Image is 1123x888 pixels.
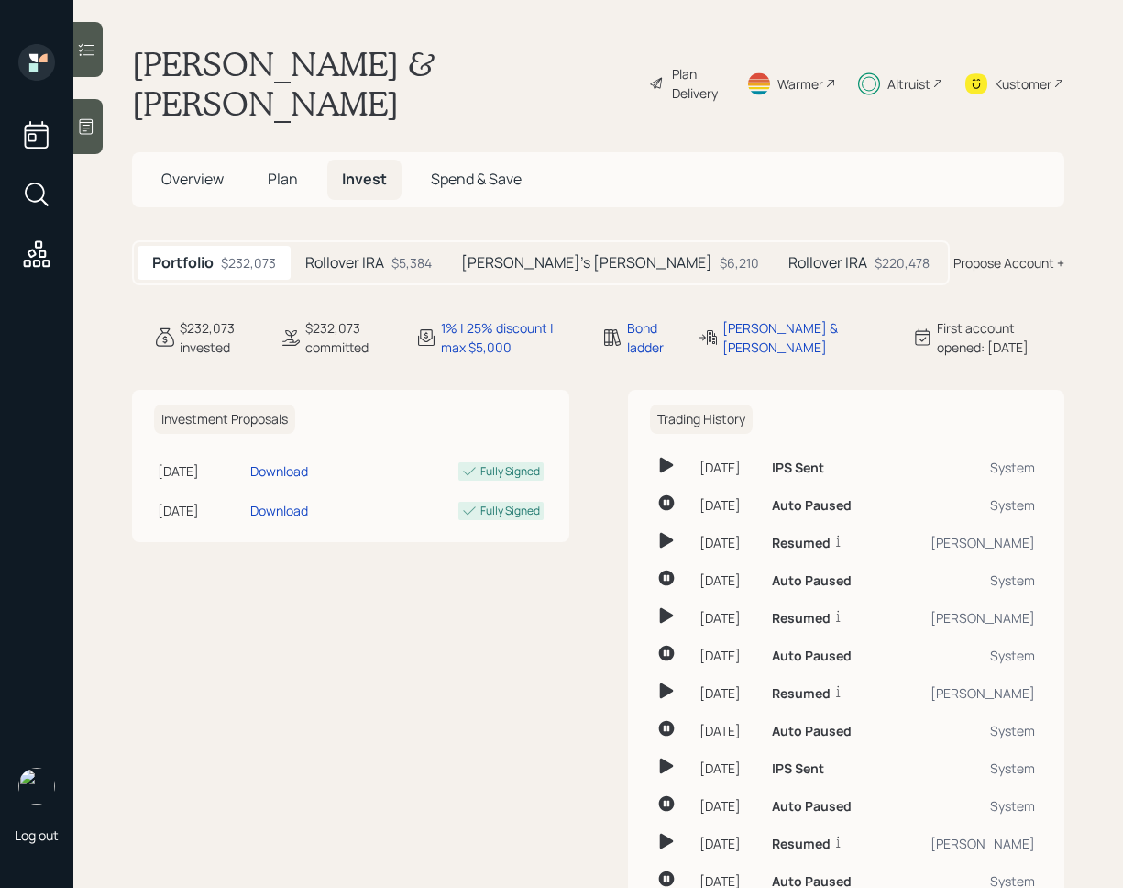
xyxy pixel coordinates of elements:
h6: Resumed [772,837,831,852]
div: [DATE] [158,501,243,520]
div: System [895,759,1035,778]
h6: Auto Paused [772,799,852,815]
div: [DATE] [699,571,757,590]
div: Log out [15,827,59,844]
div: [DATE] [699,721,757,740]
h1: [PERSON_NAME] & [PERSON_NAME] [132,44,634,123]
div: [PERSON_NAME] & [PERSON_NAME] [722,318,889,357]
div: $232,073 invested [180,318,258,357]
span: Spend & Save [431,169,522,189]
h6: Auto Paused [772,498,852,514]
div: Fully Signed [480,463,540,480]
h6: Investment Proposals [154,405,295,435]
div: [PERSON_NAME] [895,683,1035,703]
div: 1% | 25% discount | max $5,000 [441,318,579,357]
h6: Trading History [650,405,753,435]
div: [DATE] [699,759,757,778]
div: System [895,495,1035,515]
div: [PERSON_NAME] [895,533,1035,552]
span: Plan [268,169,298,189]
div: [PERSON_NAME] [895,834,1035,853]
div: $5,384 [391,253,432,272]
div: [DATE] [158,461,243,481]
div: Bond ladder [627,318,675,357]
div: $232,073 committed [305,318,393,357]
div: Warmer [777,74,823,94]
h5: [PERSON_NAME]'s [PERSON_NAME] [461,254,712,272]
div: [PERSON_NAME] [895,608,1035,627]
h6: IPS Sent [772,761,824,777]
div: [DATE] [699,683,757,703]
div: $232,073 [221,253,276,272]
h6: Resumed [772,536,831,551]
div: Kustomer [995,74,1051,94]
h6: Resumed [772,686,831,702]
h6: Resumed [772,611,831,627]
h5: Portfolio [152,254,214,272]
div: System [895,796,1035,816]
div: [DATE] [699,834,757,853]
span: Invest [342,169,387,189]
div: [DATE] [699,495,757,515]
div: First account opened: [DATE] [937,318,1064,357]
div: System [895,721,1035,740]
div: [DATE] [699,608,757,627]
h6: IPS Sent [772,461,824,476]
div: $220,478 [875,253,930,272]
div: [DATE] [699,646,757,665]
div: Download [250,461,308,481]
div: Download [250,501,308,520]
h6: Auto Paused [772,649,852,664]
div: Propose Account + [953,253,1064,272]
h6: Auto Paused [772,573,852,589]
div: [DATE] [699,458,757,477]
div: System [895,571,1035,590]
div: System [895,646,1035,665]
div: System [895,458,1035,477]
div: Plan Delivery [672,64,724,103]
span: Overview [161,169,224,189]
div: Fully Signed [480,503,540,519]
h6: Auto Paused [772,724,852,739]
div: [DATE] [699,533,757,552]
div: $6,210 [720,253,759,272]
img: retirable_logo.png [18,768,55,805]
div: Altruist [887,74,930,94]
h5: Rollover IRA [788,254,867,272]
div: [DATE] [699,796,757,816]
h5: Rollover IRA [305,254,384,272]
